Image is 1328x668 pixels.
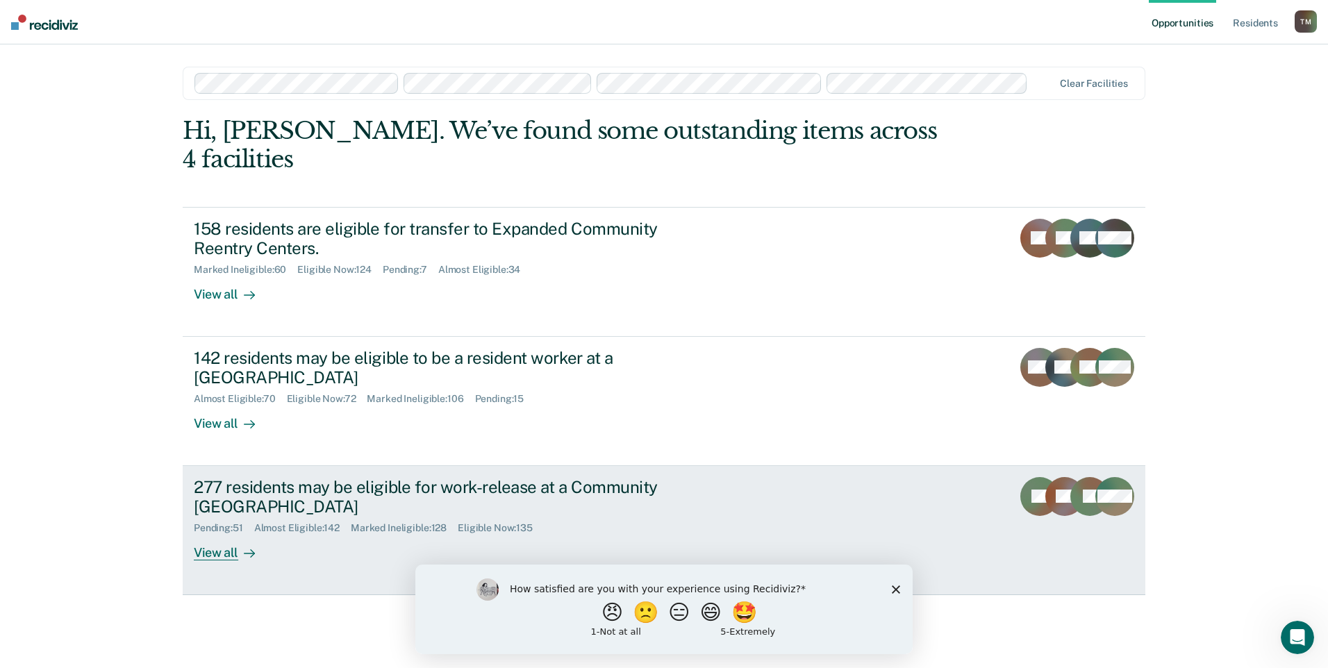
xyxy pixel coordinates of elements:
div: Eligible Now : 72 [287,393,367,405]
div: Pending : 15 [475,393,536,405]
div: Almost Eligible : 70 [194,393,287,405]
div: Almost Eligible : 142 [254,522,351,534]
div: Almost Eligible : 34 [438,264,532,276]
div: Marked Ineligible : 106 [367,393,474,405]
a: 277 residents may be eligible for work-release at a Community [GEOGRAPHIC_DATA]Pending:51Almost E... [183,466,1145,595]
div: Clear facilities [1060,78,1128,90]
div: Eligible Now : 135 [458,522,544,534]
div: Eligible Now : 124 [297,264,383,276]
img: Recidiviz [11,15,78,30]
div: View all [194,405,272,432]
div: Pending : 51 [194,522,254,534]
iframe: Intercom live chat [1281,621,1314,654]
div: T M [1295,10,1317,33]
div: View all [194,534,272,561]
div: 277 residents may be eligible for work-release at a Community [GEOGRAPHIC_DATA] [194,477,681,517]
div: 142 residents may be eligible to be a resident worker at a [GEOGRAPHIC_DATA] [194,348,681,388]
div: 158 residents are eligible for transfer to Expanded Community Reentry Centers. [194,219,681,259]
iframe: Survey by Kim from Recidiviz [415,565,913,654]
button: TM [1295,10,1317,33]
div: View all [194,276,272,303]
div: Pending : 7 [383,264,438,276]
div: Hi, [PERSON_NAME]. We’ve found some outstanding items across 4 facilities [183,117,953,174]
div: Marked Ineligible : 128 [351,522,458,534]
a: 158 residents are eligible for transfer to Expanded Community Reentry Centers.Marked Ineligible:6... [183,207,1145,337]
a: 142 residents may be eligible to be a resident worker at a [GEOGRAPHIC_DATA]Almost Eligible:70Eli... [183,337,1145,466]
div: Marked Ineligible : 60 [194,264,297,276]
